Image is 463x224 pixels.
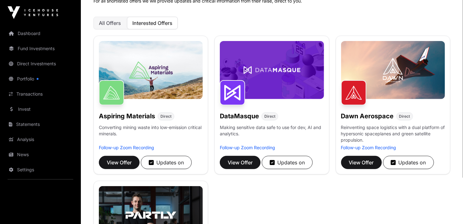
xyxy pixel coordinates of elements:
[220,145,275,150] a: Follow-up Zoom Recording
[341,41,445,99] img: Dawn-Banner.jpg
[220,80,245,105] img: DataMasque
[99,20,121,26] span: All Offers
[5,133,76,146] a: Analysis
[5,27,76,40] a: Dashboard
[99,124,203,144] p: Converting mining waste into low-emission critical minerals.
[383,156,434,169] button: Updates on
[220,124,324,144] p: Making sensitive data safe to use for dev, AI and analytics.
[5,163,76,177] a: Settings
[341,145,396,150] a: Follow-up Zoom Recording
[220,156,261,169] button: View Offer
[262,156,313,169] button: Updates on
[431,194,463,224] iframe: Chat Widget
[5,117,76,131] a: Statements
[5,87,76,101] a: Transactions
[127,17,178,29] button: Interested Offers
[99,156,140,169] button: View Offer
[341,112,394,121] h1: Dawn Aerospace
[8,6,58,19] img: Icehouse Ventures Logo
[5,42,76,56] a: Fund Investments
[5,72,76,86] a: Portfolio
[107,159,132,166] span: View Offer
[264,114,275,119] span: Direct
[99,80,124,105] img: Aspiring Materials
[220,112,259,121] h1: DataMasque
[349,159,374,166] span: View Offer
[270,159,305,166] div: Updates on
[391,159,426,166] div: Updates on
[5,57,76,71] a: Direct Investments
[341,80,366,105] img: Dawn Aerospace
[220,41,324,99] img: DataMasque-Banner.jpg
[5,148,76,162] a: News
[341,124,445,144] p: Reinventing space logistics with a dual platform of hypersonic spaceplanes and green satellite pr...
[132,20,172,26] span: Interested Offers
[141,156,192,169] button: Updates on
[99,145,154,150] a: Follow-up Zoom Recording
[99,112,155,121] h1: Aspiring Materials
[5,102,76,116] a: Invest
[149,159,184,166] div: Updates on
[99,41,203,99] img: Aspiring-Banner.jpg
[160,114,171,119] span: Direct
[399,114,410,119] span: Direct
[228,159,253,166] span: View Offer
[341,156,382,169] button: View Offer
[93,17,126,29] button: All Offers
